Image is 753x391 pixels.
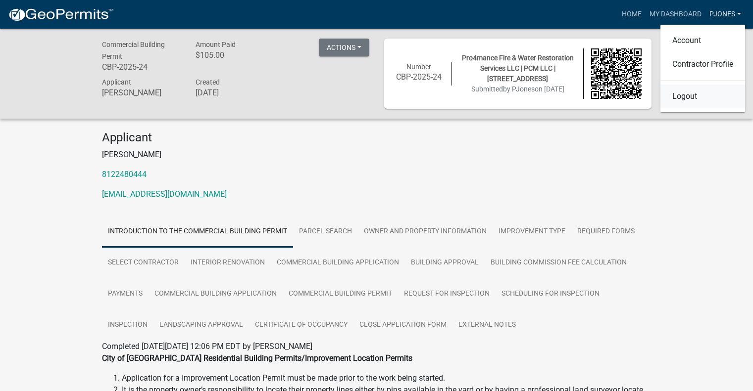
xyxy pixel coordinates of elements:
a: [EMAIL_ADDRESS][DOMAIN_NAME] [102,189,227,199]
span: Completed [DATE][DATE] 12:06 PM EDT by [PERSON_NAME] [102,342,312,351]
a: Commercial Building Permit [283,278,398,310]
a: Introduction to the Commercial Building Permit [102,216,293,248]
a: My Dashboard [646,5,705,24]
span: Commercial Building Permit [102,41,165,60]
a: Landscaping Approval [153,309,249,341]
a: Logout [660,85,745,108]
button: Actions [319,39,369,56]
a: Required Forms [571,216,641,248]
a: Request for Inspection [398,278,496,310]
span: Number [406,63,431,71]
img: QR code [591,48,642,99]
strong: City of [GEOGRAPHIC_DATA] Residential Building Permits/Improvement Location Permits [102,353,412,363]
a: PJones [705,5,745,24]
a: Owner and Property Information [358,216,493,248]
span: Amount Paid [196,41,236,48]
span: by PJones [503,85,535,93]
h6: CBP-2025-24 [394,72,445,82]
a: 8122480444 [102,170,147,179]
a: Commercial Building Application [271,247,405,279]
a: Commercial Building Application [149,278,283,310]
p: [PERSON_NAME] [102,149,652,161]
a: Parcel search [293,216,358,248]
span: Created [196,78,220,86]
h6: CBP-2025-24 [102,62,181,72]
a: Certificate of Occupancy [249,309,353,341]
span: Submitted on [DATE] [471,85,564,93]
a: Payments [102,278,149,310]
a: Inspection [102,309,153,341]
a: Account [660,29,745,52]
span: Applicant [102,78,131,86]
a: Contractor Profile [660,52,745,76]
h4: Applicant [102,130,652,145]
h6: [DATE] [196,88,275,97]
a: External Notes [452,309,522,341]
a: Improvement Type [493,216,571,248]
a: Scheduling for Inspection [496,278,605,310]
span: Pro4mance Fire & Water Restoration Services LLC | PCM LLC | [STREET_ADDRESS] [462,54,574,83]
a: Close Application Form [353,309,452,341]
li: Application for a Improvement Location Permit must be made prior to the work being started. [122,372,652,384]
h6: [PERSON_NAME] [102,88,181,97]
h6: $105.00 [196,50,275,60]
a: Interior Renovation [185,247,271,279]
a: Home [618,5,646,24]
div: PJones [660,25,745,112]
a: Building Commission Fee Calculation [485,247,633,279]
a: Building Approval [405,247,485,279]
a: Select contractor [102,247,185,279]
